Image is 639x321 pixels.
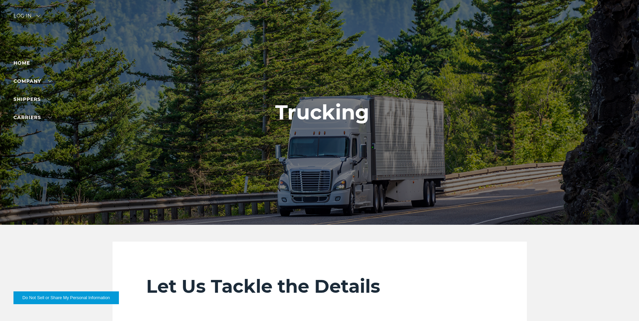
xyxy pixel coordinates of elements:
[36,15,40,17] img: arrow
[13,13,40,23] div: Log in
[275,101,369,124] h1: Trucking
[146,275,493,297] h2: Let Us Tackle the Details
[13,291,119,304] button: Do Not Sell or Share My Personal Information
[13,96,52,102] a: SHIPPERS
[13,60,30,66] a: Home
[13,78,52,84] a: Company
[294,13,345,43] img: kbx logo
[13,114,52,120] a: Carriers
